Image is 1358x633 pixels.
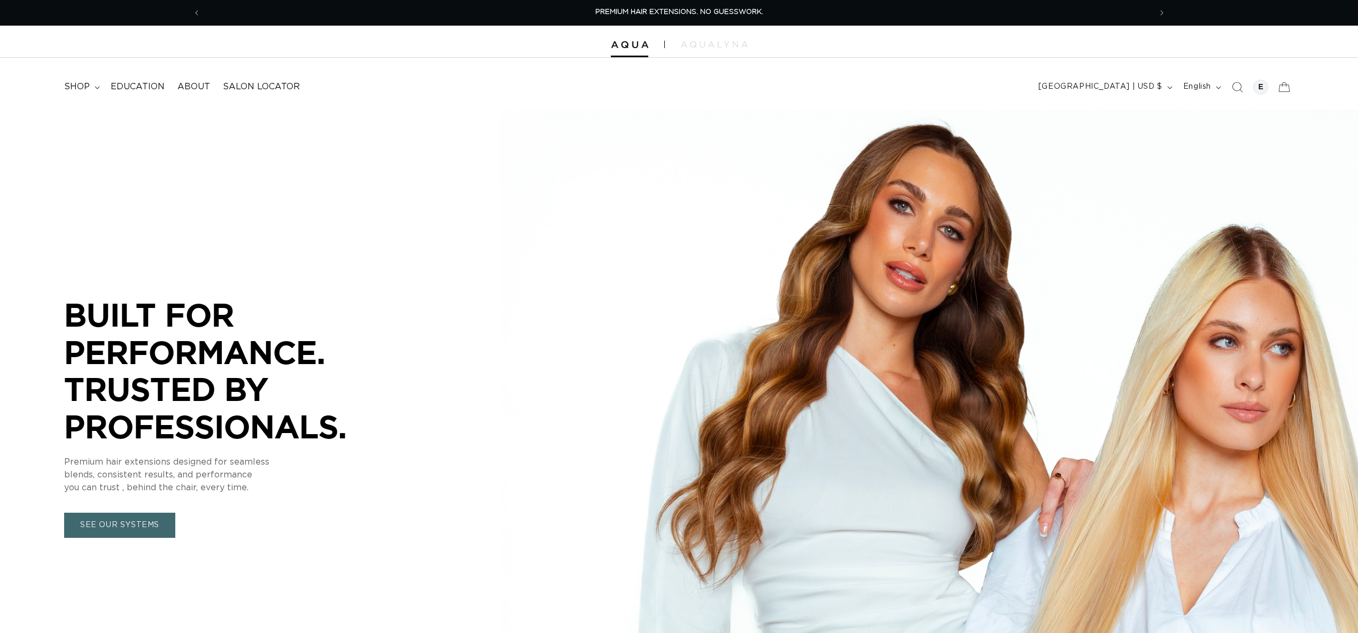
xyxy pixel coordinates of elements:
[185,3,208,23] button: Previous announcement
[64,456,385,469] p: Premium hair extensions designed for seamless
[111,81,165,92] span: Education
[58,75,104,99] summary: shop
[104,75,171,99] a: Education
[216,75,306,99] a: Salon Locator
[64,469,385,482] p: blends, consistent results, and performance
[611,41,648,49] img: Aqua Hair Extensions
[1150,3,1174,23] button: Next announcement
[64,81,90,92] span: shop
[64,482,385,495] p: you can trust , behind the chair, every time.
[64,296,385,445] p: BUILT FOR PERFORMANCE. TRUSTED BY PROFESSIONALS.
[1038,81,1162,92] span: [GEOGRAPHIC_DATA] | USD $
[1177,77,1225,97] button: English
[171,75,216,99] a: About
[223,81,300,92] span: Salon Locator
[1225,75,1249,99] summary: Search
[177,81,210,92] span: About
[595,9,763,16] span: PREMIUM HAIR EXTENSIONS. NO GUESSWORK.
[1183,81,1211,92] span: English
[681,41,748,48] img: aqualyna.com
[1032,77,1177,97] button: [GEOGRAPHIC_DATA] | USD $
[64,513,175,538] a: SEE OUR SYSTEMS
